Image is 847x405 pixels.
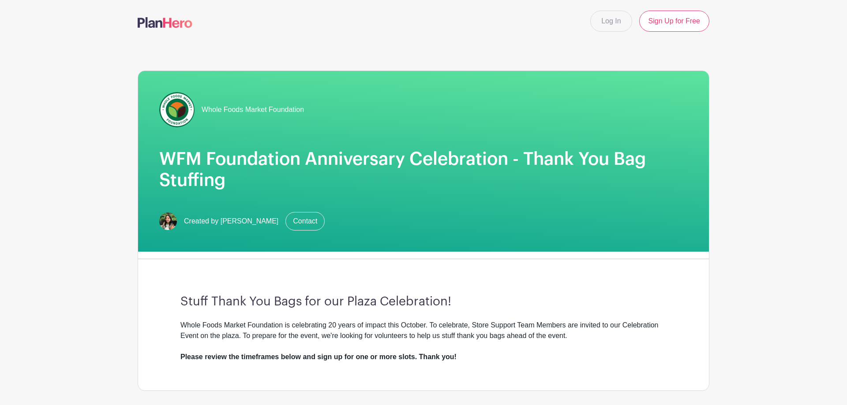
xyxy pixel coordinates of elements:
[285,212,325,230] a: Contact
[202,104,304,115] span: Whole Foods Market Foundation
[180,294,667,309] h3: Stuff Thank You Bags for our Plaza Celebration!
[184,216,278,227] span: Created by [PERSON_NAME]
[159,92,195,127] img: wfmf_primary_badge_4c.png
[138,17,192,28] img: logo-507f7623f17ff9eddc593b1ce0a138ce2505c220e1c5a4e2b4648c50719b7d32.svg
[639,11,709,32] a: Sign Up for Free
[159,212,177,230] img: mireya.jpg
[590,11,632,32] a: Log In
[159,149,688,191] h1: WFM Foundation Anniversary Celebration - Thank You Bag Stuffing
[180,353,457,360] strong: Please review the timeframes below and sign up for one or more slots. Thank you!
[180,320,667,362] div: Whole Foods Market Foundation is celebrating 20 years of impact this October. To celebrate, Store...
